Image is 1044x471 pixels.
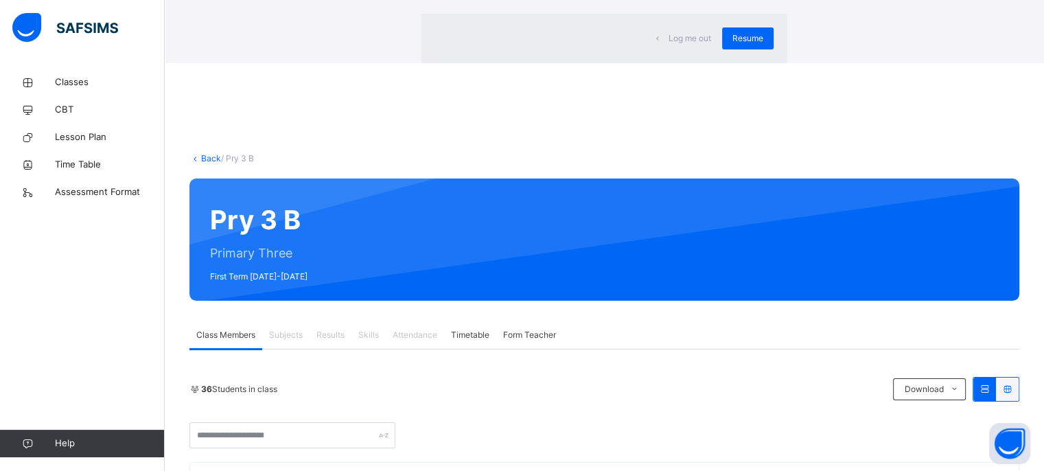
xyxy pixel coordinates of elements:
span: Form Teacher [503,329,556,341]
span: Log me out [669,32,711,45]
span: Timetable [451,329,489,341]
span: Attendance [393,329,437,341]
span: Class Members [196,329,255,341]
span: Assessment Format [55,185,165,199]
span: Classes [55,76,165,89]
span: Subjects [269,329,303,341]
span: Students in class [201,383,277,395]
span: CBT [55,103,165,117]
img: safsims [12,13,118,42]
a: Back [201,153,221,163]
span: Lesson Plan [55,130,165,144]
span: Skills [358,329,379,341]
b: 36 [201,384,212,394]
span: Download [904,383,943,395]
button: Open asap [989,423,1030,464]
span: Time Table [55,158,165,172]
span: Results [316,329,345,341]
span: / Pry 3 B [221,153,254,163]
span: Help [55,437,164,450]
span: Resume [732,32,763,45]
